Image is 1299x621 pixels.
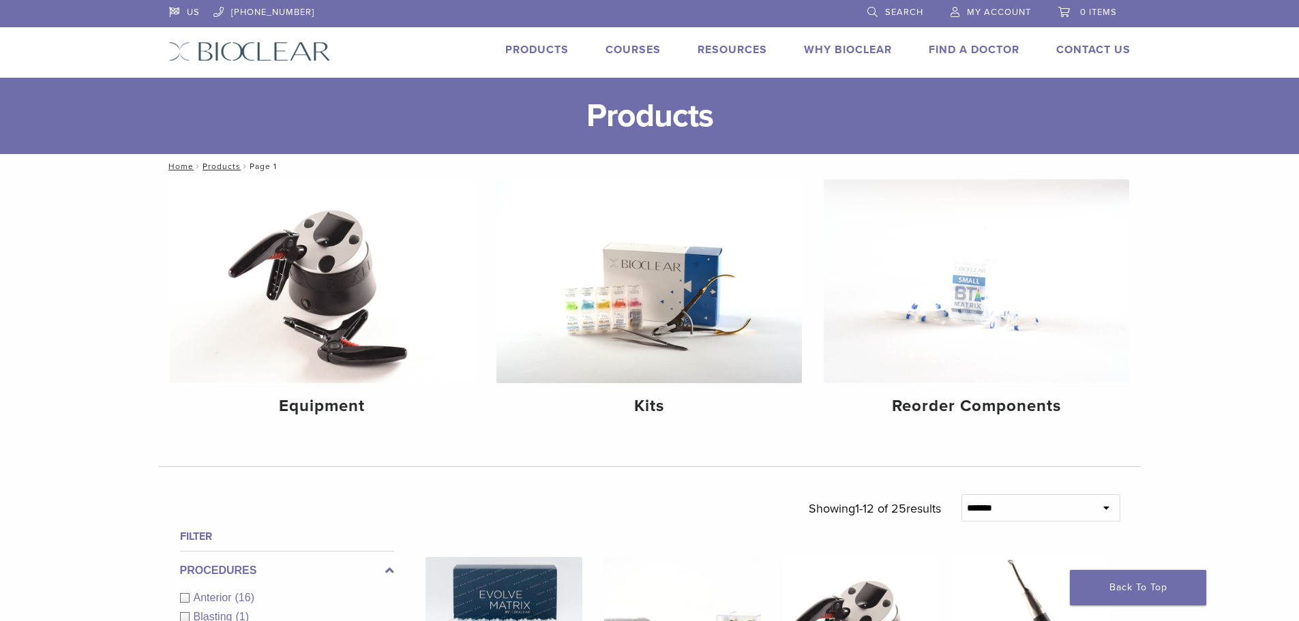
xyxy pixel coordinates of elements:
a: Kits [496,179,802,427]
nav: Page 1 [159,154,1141,179]
a: Home [164,162,194,171]
img: Equipment [170,179,475,383]
a: Back To Top [1070,570,1206,605]
label: Procedures [180,562,394,579]
img: Reorder Components [824,179,1129,383]
a: Find A Doctor [929,43,1019,57]
span: (16) [235,592,254,603]
a: Contact Us [1056,43,1131,57]
span: Search [885,7,923,18]
span: 0 items [1080,7,1117,18]
a: Equipment [170,179,475,427]
h4: Equipment [181,394,464,419]
span: My Account [967,7,1031,18]
span: 1-12 of 25 [855,501,906,516]
a: Products [203,162,241,171]
h4: Kits [507,394,791,419]
p: Showing results [809,494,941,523]
a: Resources [698,43,767,57]
span: Anterior [194,592,235,603]
a: Courses [606,43,661,57]
h4: Reorder Components [835,394,1118,419]
a: Why Bioclear [804,43,892,57]
span: / [194,163,203,170]
span: / [241,163,250,170]
a: Reorder Components [824,179,1129,427]
img: Kits [496,179,802,383]
h4: Filter [180,528,394,545]
a: Products [505,43,569,57]
img: Bioclear [169,42,331,61]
